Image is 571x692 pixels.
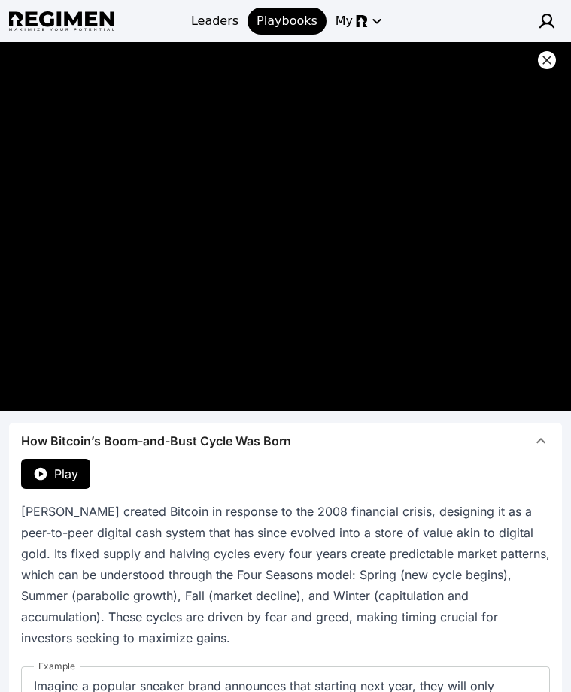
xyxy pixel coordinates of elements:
[248,8,327,35] a: Playbooks
[9,57,562,396] iframe: 00_Michael Terpin Intro_Mar 5
[21,501,550,648] p: [PERSON_NAME] created Bitcoin in response to the 2008 financial crisis, designing it as a peer-to...
[21,432,291,450] div: How Bitcoin’s Boom-and-Bust Cycle Was Born
[257,12,317,30] span: Playbooks
[182,8,248,35] a: Leaders
[191,12,238,30] span: Leaders
[336,12,353,30] span: My
[9,423,562,459] button: How Bitcoin’s Boom-and-Bust Cycle Was Born
[34,660,80,672] legend: Example
[538,12,556,30] img: user icon
[9,11,114,32] img: Regimen logo
[54,465,78,483] span: Play
[327,8,389,35] button: My
[21,459,90,489] button: Play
